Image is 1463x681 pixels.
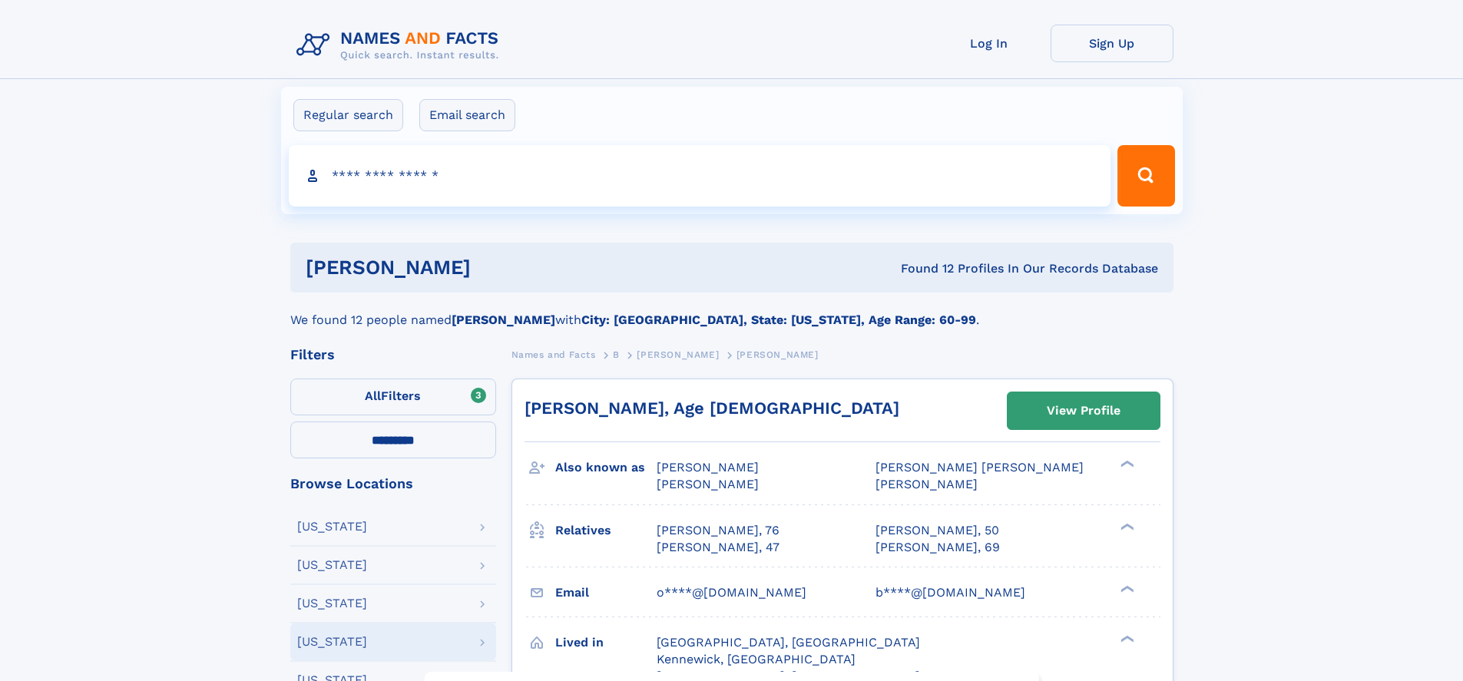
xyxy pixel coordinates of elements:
span: [PERSON_NAME] [637,349,719,360]
a: View Profile [1008,392,1160,429]
span: [PERSON_NAME] [736,349,819,360]
div: [US_STATE] [297,597,367,610]
div: Found 12 Profiles In Our Records Database [686,260,1158,277]
a: Names and Facts [511,345,596,364]
a: [PERSON_NAME], Age [DEMOGRAPHIC_DATA] [525,398,899,418]
div: ❯ [1117,633,1135,643]
span: All [365,388,381,403]
h3: Also known as [555,455,657,481]
b: City: [GEOGRAPHIC_DATA], State: [US_STATE], Age Range: 60-99 [581,312,976,327]
a: B [613,345,620,364]
label: Email search [419,99,515,131]
div: Filters [290,348,496,362]
a: [PERSON_NAME], 50 [875,522,999,539]
a: [PERSON_NAME], 76 [657,522,779,539]
a: [PERSON_NAME], 69 [875,539,1000,556]
a: Log In [928,25,1051,62]
h1: [PERSON_NAME] [306,258,686,277]
span: [GEOGRAPHIC_DATA], [GEOGRAPHIC_DATA] [657,635,920,650]
div: [US_STATE] [297,521,367,533]
div: [US_STATE] [297,636,367,648]
div: ❯ [1117,583,1135,593]
button: Search Button [1117,145,1174,207]
span: [PERSON_NAME] [875,477,978,491]
a: Sign Up [1051,25,1173,62]
a: [PERSON_NAME] [637,345,719,364]
div: View Profile [1047,393,1120,428]
label: Filters [290,379,496,415]
span: [PERSON_NAME] [657,460,759,474]
span: Kennewick, [GEOGRAPHIC_DATA] [657,652,856,666]
div: Browse Locations [290,477,496,491]
img: Logo Names and Facts [290,25,511,66]
label: Regular search [293,99,403,131]
h3: Lived in [555,630,657,656]
div: ❯ [1117,459,1135,469]
b: [PERSON_NAME] [452,312,555,327]
div: [US_STATE] [297,559,367,571]
span: [PERSON_NAME] [657,477,759,491]
div: ❯ [1117,521,1135,531]
input: search input [289,145,1111,207]
h3: Relatives [555,517,657,544]
a: [PERSON_NAME], 47 [657,539,779,556]
span: B [613,349,620,360]
span: [PERSON_NAME] [PERSON_NAME] [875,460,1084,474]
h3: Email [555,580,657,606]
div: We found 12 people named with . [290,293,1173,329]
